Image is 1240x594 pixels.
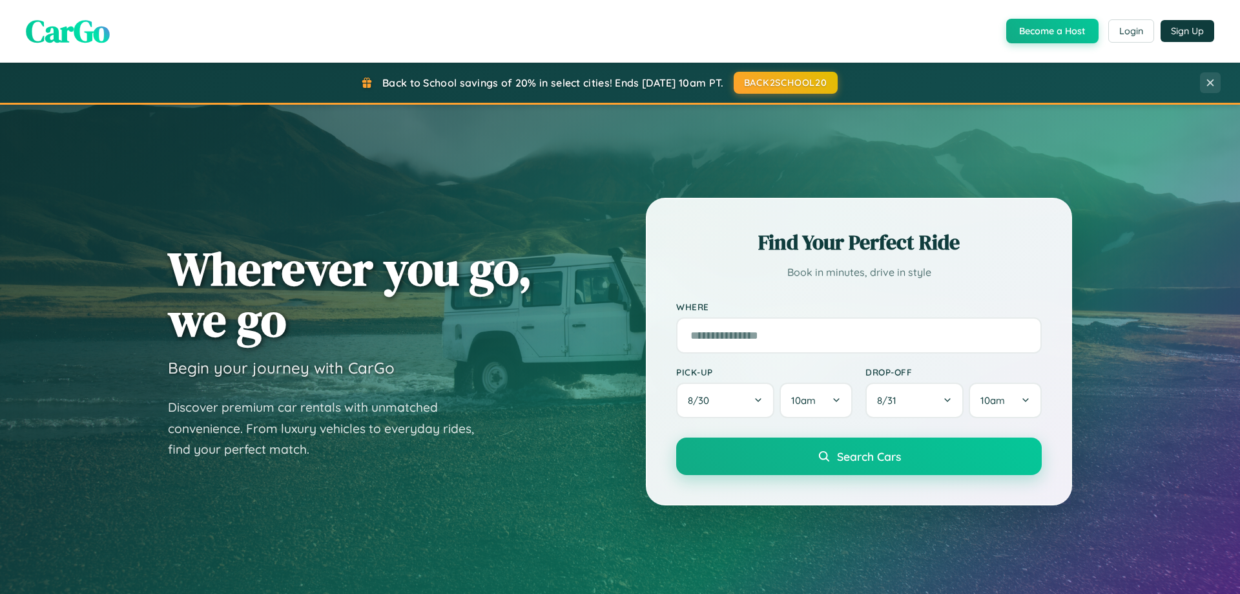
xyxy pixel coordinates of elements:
button: 10am [780,383,852,418]
button: 10am [969,383,1042,418]
h1: Wherever you go, we go [168,243,532,345]
p: Book in minutes, drive in style [676,263,1042,282]
button: Become a Host [1006,19,1099,43]
p: Discover premium car rentals with unmatched convenience. From luxury vehicles to everyday rides, ... [168,397,491,460]
span: CarGo [26,10,110,52]
span: Back to School savings of 20% in select cities! Ends [DATE] 10am PT. [382,76,723,89]
button: Login [1108,19,1154,43]
button: 8/31 [865,383,964,418]
button: Search Cars [676,438,1042,475]
button: BACK2SCHOOL20 [734,72,838,94]
label: Pick-up [676,366,852,377]
label: Where [676,301,1042,312]
button: 8/30 [676,383,774,418]
span: 8 / 31 [877,394,903,407]
label: Drop-off [865,366,1042,377]
h2: Find Your Perfect Ride [676,228,1042,257]
span: Search Cars [837,449,901,463]
span: 10am [791,394,816,407]
span: 8 / 30 [688,394,716,407]
span: 10am [980,394,1005,407]
h3: Begin your journey with CarGo [168,358,395,377]
button: Sign Up [1161,20,1214,42]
